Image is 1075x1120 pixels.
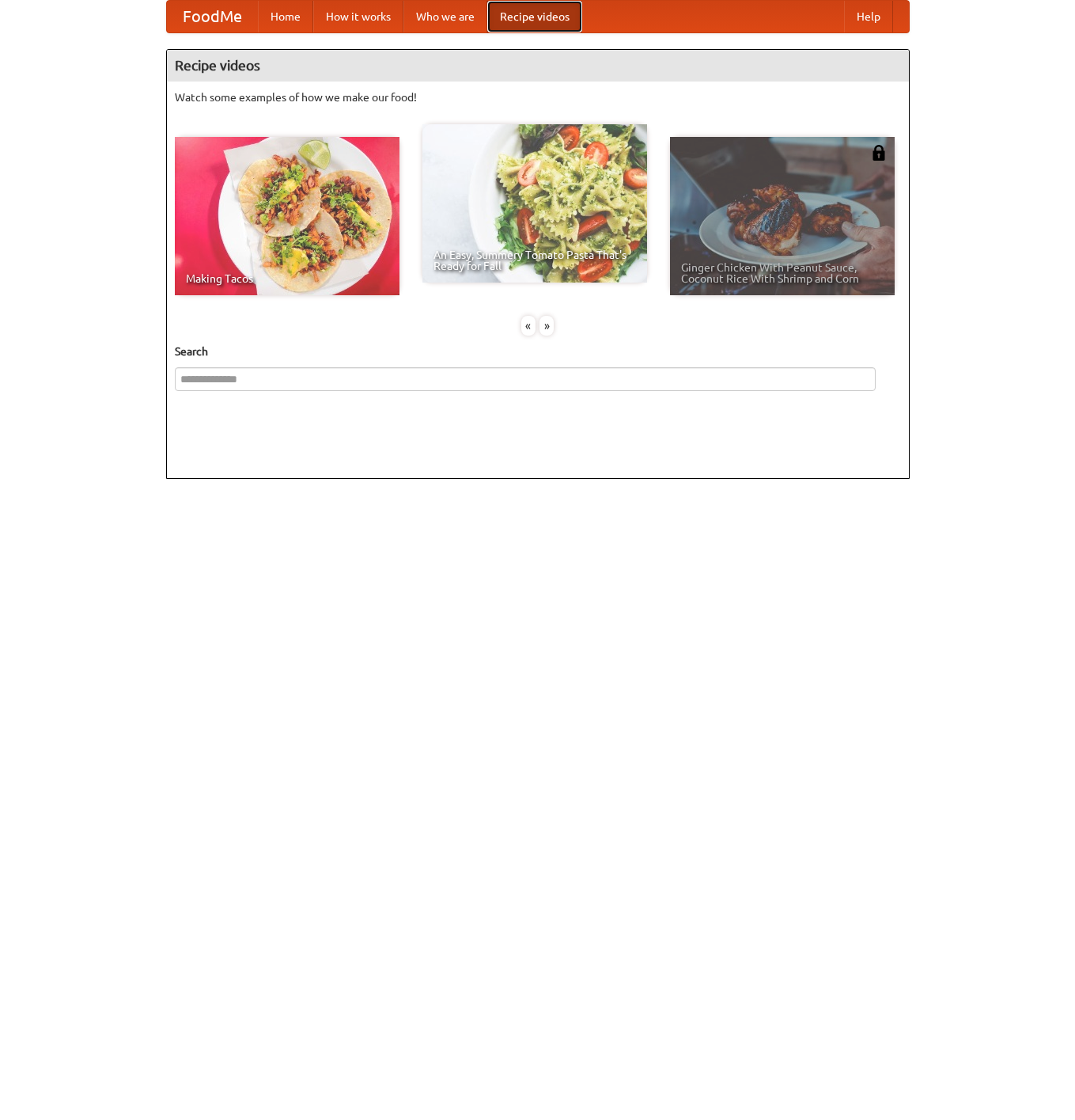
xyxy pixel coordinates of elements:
span: An Easy, Summery Tomato Pasta That's Ready for Fall [433,249,636,271]
a: An Easy, Summery Tomato Pasta That's Ready for Fall [422,124,647,283]
span: Making Tacos [186,273,388,284]
img: 483408.png [871,145,887,161]
a: Home [258,1,313,32]
h5: Search [175,344,901,359]
a: How it works [313,1,403,32]
a: Making Tacos [175,137,399,295]
a: Recipe videos [487,1,582,32]
a: Help [844,1,893,32]
div: « [521,316,536,336]
a: FoodMe [167,1,258,32]
h4: Recipe videos [167,50,909,82]
p: Watch some examples of how we make our food! [175,89,901,105]
div: » [539,316,554,336]
a: Who we are [403,1,487,32]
